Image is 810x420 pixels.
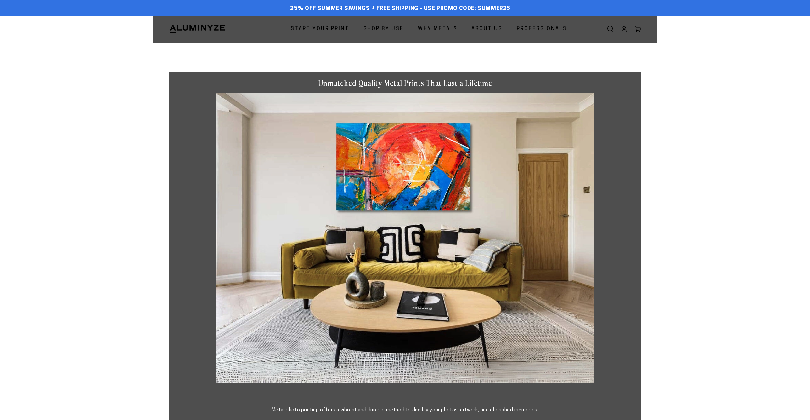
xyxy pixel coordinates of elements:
a: Start Your Print [286,21,354,37]
span: Shop By Use [363,25,404,34]
a: Professionals [512,21,572,37]
a: About Us [467,21,507,37]
a: Why Metal? [413,21,462,37]
h1: Metal Prints [169,43,641,59]
span: Professionals [517,25,567,34]
span: Start Your Print [291,25,349,34]
span: About Us [471,25,503,34]
img: Aluminyze [169,24,226,34]
span: 25% off Summer Savings + Free Shipping - Use Promo Code: SUMMER25 [290,5,510,12]
summary: Search our site [603,22,617,36]
span: Why Metal? [418,25,457,34]
span: Metal photo printing offers a vibrant and durable method to display your photos, artwork, and che... [272,408,539,413]
a: Shop By Use [359,21,408,37]
h1: Unmatched Quality Metal Prints That Last a Lifetime [216,78,594,88]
